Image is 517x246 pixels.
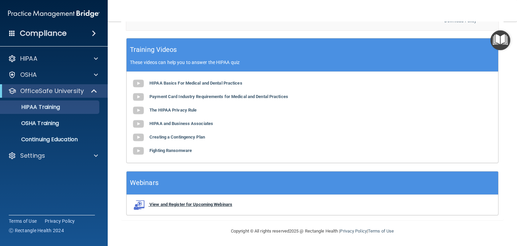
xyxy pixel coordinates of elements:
[149,121,213,126] b: HIPAA and Business Associates
[20,87,84,95] p: OfficeSafe University
[8,87,98,95] a: OfficeSafe University
[149,134,205,140] b: Creating a Contingency Plan
[8,71,98,79] a: OSHA
[444,18,477,23] a: Download Policy
[9,218,37,224] a: Terms of Use
[132,117,145,131] img: gray_youtube_icon.38fcd6cc.png
[8,152,98,160] a: Settings
[8,7,100,21] img: PMB logo
[189,220,435,242] div: Copyright © All rights reserved 2025 @ Rectangle Health | |
[149,107,197,113] b: The HIPAA Privacy Rule
[340,228,367,234] a: Privacy Policy
[132,90,145,104] img: gray_youtube_icon.38fcd6cc.png
[20,55,37,63] p: HIPAA
[132,77,145,90] img: gray_youtube_icon.38fcd6cc.png
[132,200,145,210] img: webinarIcon.c7ebbf15.png
[149,94,288,99] b: Payment Card Industry Requirements for Medical and Dental Practices
[20,152,45,160] p: Settings
[20,71,37,79] p: OSHA
[132,131,145,144] img: gray_youtube_icon.38fcd6cc.png
[149,148,192,153] b: Fighting Ransomware
[130,177,159,189] h5: Webinars
[132,104,145,117] img: gray_youtube_icon.38fcd6cc.png
[4,120,59,127] p: OSHA Training
[149,202,232,207] b: View and Register for Upcoming Webinars
[4,104,60,111] p: HIPAA Training
[130,60,495,65] p: These videos can help you to answer the HIPAA quiz
[130,44,177,56] h5: Training Videos
[132,144,145,158] img: gray_youtube_icon.38fcd6cc.png
[149,81,242,86] b: HIPAA Basics For Medical and Dental Practices
[8,55,98,63] a: HIPAA
[4,136,96,143] p: Continuing Education
[368,228,394,234] a: Terms of Use
[45,218,75,224] a: Privacy Policy
[20,29,67,38] h4: Compliance
[490,30,510,50] button: Open Resource Center
[9,227,64,234] span: Ⓒ Rectangle Health 2024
